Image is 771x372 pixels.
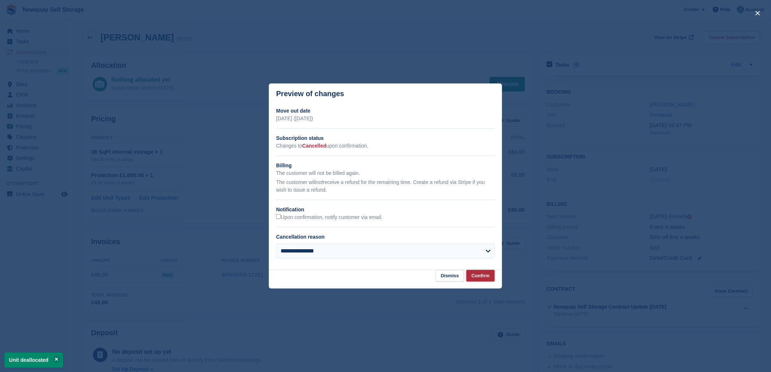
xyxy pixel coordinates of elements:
p: Changes to upon confirmation. [276,142,495,150]
h2: Notification [276,206,495,214]
button: close [752,7,764,19]
button: Dismiss [436,270,464,282]
p: Unit deallocated [4,353,63,368]
em: not [316,179,323,185]
input: Upon confirmation, notify customer via email. [276,214,281,219]
button: Confirm [466,270,495,282]
p: The customer will receive a refund for the remaining time. Create a refund via Stripe if you wish... [276,179,495,194]
label: Cancellation reason [276,234,325,240]
p: Preview of changes [276,90,344,98]
p: [DATE] ([DATE]) [276,115,495,122]
p: The customer will not be billed again. [276,169,495,177]
h2: Billing [276,162,495,169]
h2: Move out date [276,107,495,115]
label: Upon confirmation, notify customer via email. [276,214,383,221]
span: Cancelled [302,143,326,149]
h2: Subscription status [276,134,495,142]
